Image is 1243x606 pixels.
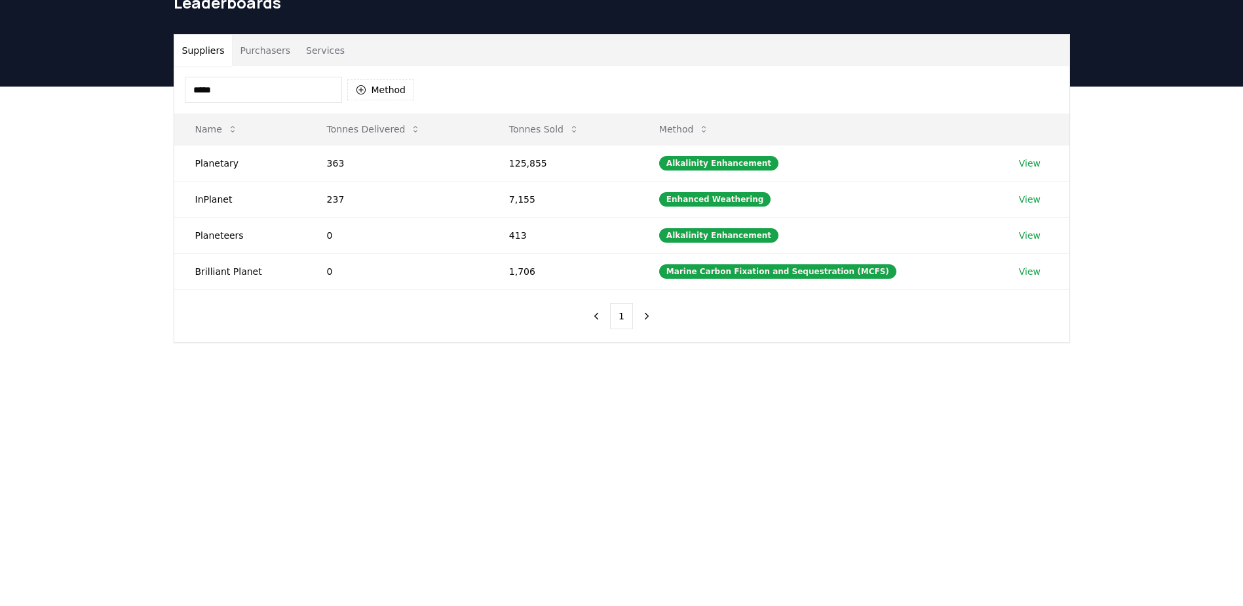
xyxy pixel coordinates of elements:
[488,145,638,181] td: 125,855
[306,217,488,253] td: 0
[174,35,233,66] button: Suppliers
[185,116,248,142] button: Name
[585,303,607,329] button: previous page
[488,181,638,217] td: 7,155
[488,217,638,253] td: 413
[174,181,306,217] td: InPlanet
[1019,193,1041,206] a: View
[499,116,590,142] button: Tonnes Sold
[659,192,771,207] div: Enhanced Weathering
[1019,265,1041,278] a: View
[347,79,415,100] button: Method
[306,181,488,217] td: 237
[174,253,306,289] td: Brilliant Planet
[174,145,306,181] td: Planetary
[649,116,720,142] button: Method
[636,303,658,329] button: next page
[659,264,896,279] div: Marine Carbon Fixation and Sequestration (MCFS)
[659,156,778,171] div: Alkalinity Enhancement
[298,35,353,66] button: Services
[174,217,306,253] td: Planeteers
[316,116,432,142] button: Tonnes Delivered
[306,253,488,289] td: 0
[1019,229,1041,242] a: View
[610,303,633,329] button: 1
[659,228,778,243] div: Alkalinity Enhancement
[306,145,488,181] td: 363
[232,35,298,66] button: Purchasers
[488,253,638,289] td: 1,706
[1019,157,1041,170] a: View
